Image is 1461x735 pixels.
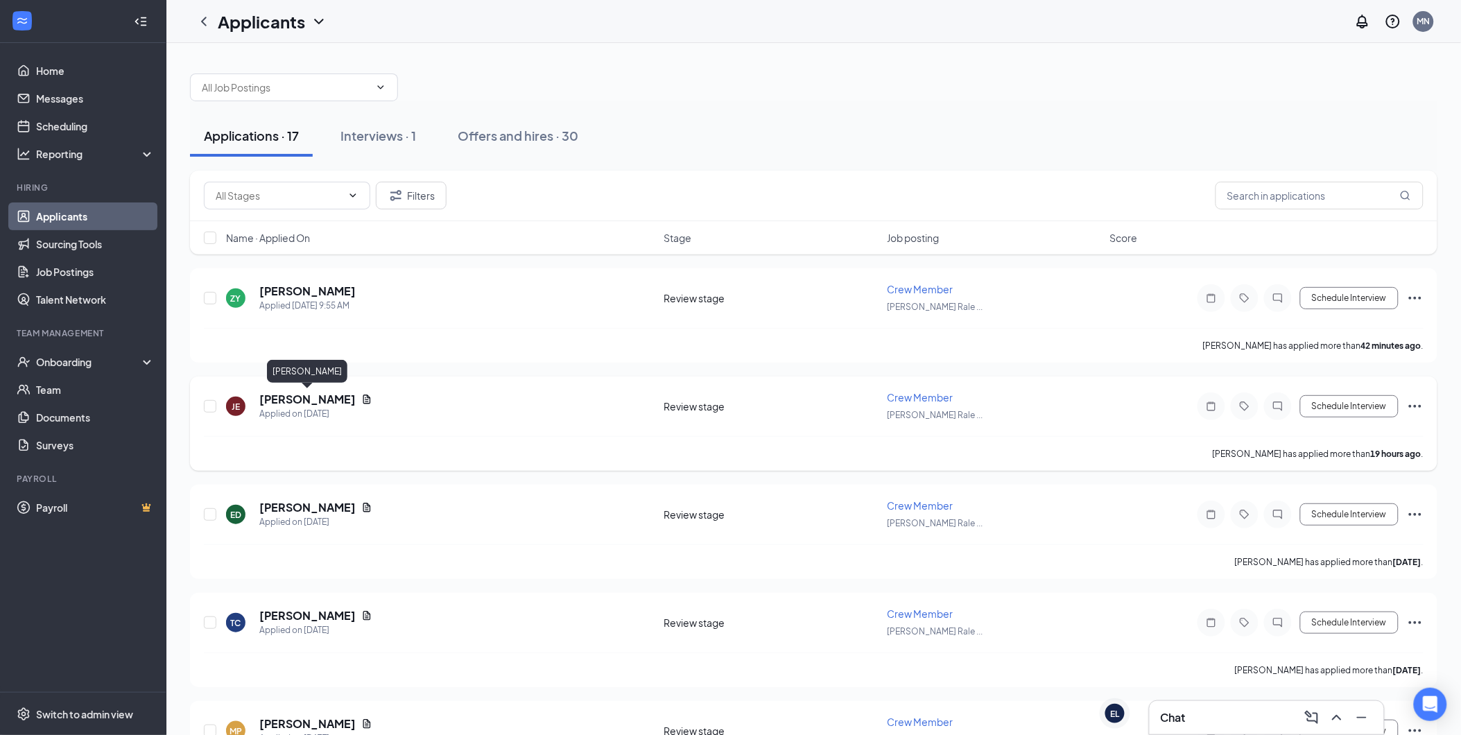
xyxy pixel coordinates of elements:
[259,500,356,515] h5: [PERSON_NAME]
[1236,617,1253,628] svg: Tag
[1385,13,1401,30] svg: QuestionInfo
[204,127,299,144] div: Applications · 17
[259,407,372,421] div: Applied on [DATE]
[664,291,879,305] div: Review stage
[311,13,327,30] svg: ChevronDown
[1400,190,1411,201] svg: MagnifyingGlass
[1111,708,1120,720] div: EL
[1407,290,1424,306] svg: Ellipses
[17,707,31,721] svg: Settings
[664,508,879,521] div: Review stage
[1407,398,1424,415] svg: Ellipses
[36,404,155,431] a: Documents
[1236,401,1253,412] svg: Tag
[1203,509,1220,520] svg: Note
[887,626,983,637] span: [PERSON_NAME] Rale ...
[887,283,953,295] span: Crew Member
[1270,509,1286,520] svg: ChatInactive
[259,284,356,299] h5: [PERSON_NAME]
[202,80,370,95] input: All Job Postings
[361,502,372,513] svg: Document
[267,360,347,383] div: [PERSON_NAME]
[134,15,148,28] svg: Collapse
[1407,506,1424,523] svg: Ellipses
[1414,688,1447,721] div: Open Intercom Messenger
[1203,340,1424,352] p: [PERSON_NAME] has applied more than .
[36,376,155,404] a: Team
[1270,401,1286,412] svg: ChatInactive
[887,716,953,728] span: Crew Member
[259,515,372,529] div: Applied on [DATE]
[1110,231,1138,245] span: Score
[1393,557,1421,567] b: [DATE]
[1326,707,1348,729] button: ChevronUp
[1235,664,1424,676] p: [PERSON_NAME] has applied more than .
[15,14,29,28] svg: WorkstreamLogo
[259,299,356,313] div: Applied [DATE] 9:55 AM
[226,231,310,245] span: Name · Applied On
[36,147,155,161] div: Reporting
[196,13,212,30] svg: ChevronLeft
[664,616,879,630] div: Review stage
[17,147,31,161] svg: Analysis
[259,623,372,637] div: Applied on [DATE]
[1301,707,1323,729] button: ComposeMessage
[1203,401,1220,412] svg: Note
[36,707,133,721] div: Switch to admin view
[1203,617,1220,628] svg: Note
[347,190,358,201] svg: ChevronDown
[231,617,241,629] div: TC
[36,258,155,286] a: Job Postings
[259,716,356,732] h5: [PERSON_NAME]
[232,401,240,413] div: JE
[1407,614,1424,631] svg: Ellipses
[1354,13,1371,30] svg: Notifications
[36,202,155,230] a: Applicants
[887,518,983,528] span: [PERSON_NAME] Rale ...
[664,399,879,413] div: Review stage
[887,499,953,512] span: Crew Member
[458,127,578,144] div: Offers and hires · 30
[36,286,155,313] a: Talent Network
[1270,617,1286,628] svg: ChatInactive
[1216,182,1424,209] input: Search in applications
[36,85,155,112] a: Messages
[361,610,372,621] svg: Document
[216,188,342,203] input: All Stages
[887,607,953,620] span: Crew Member
[231,293,241,304] div: ZY
[375,82,386,93] svg: ChevronDown
[887,410,983,420] span: [PERSON_NAME] Rale ...
[1371,449,1421,459] b: 19 hours ago
[259,608,356,623] h5: [PERSON_NAME]
[887,391,953,404] span: Crew Member
[1354,709,1370,726] svg: Minimize
[1300,287,1399,309] button: Schedule Interview
[218,10,305,33] h1: Applicants
[388,187,404,204] svg: Filter
[1351,707,1373,729] button: Minimize
[1213,448,1424,460] p: [PERSON_NAME] has applied more than .
[36,230,155,258] a: Sourcing Tools
[17,327,152,339] div: Team Management
[376,182,447,209] button: Filter Filters
[1361,340,1421,351] b: 42 minutes ago
[36,112,155,140] a: Scheduling
[1417,15,1430,27] div: MN
[1161,710,1186,725] h3: Chat
[361,394,372,405] svg: Document
[36,494,155,521] a: PayrollCrown
[1300,503,1399,526] button: Schedule Interview
[230,509,241,521] div: ED
[1236,293,1253,304] svg: Tag
[1393,665,1421,675] b: [DATE]
[887,302,983,312] span: [PERSON_NAME] Rale ...
[17,355,31,369] svg: UserCheck
[1203,293,1220,304] svg: Note
[1300,612,1399,634] button: Schedule Interview
[36,57,155,85] a: Home
[361,718,372,729] svg: Document
[259,392,356,407] h5: [PERSON_NAME]
[1300,395,1399,417] button: Schedule Interview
